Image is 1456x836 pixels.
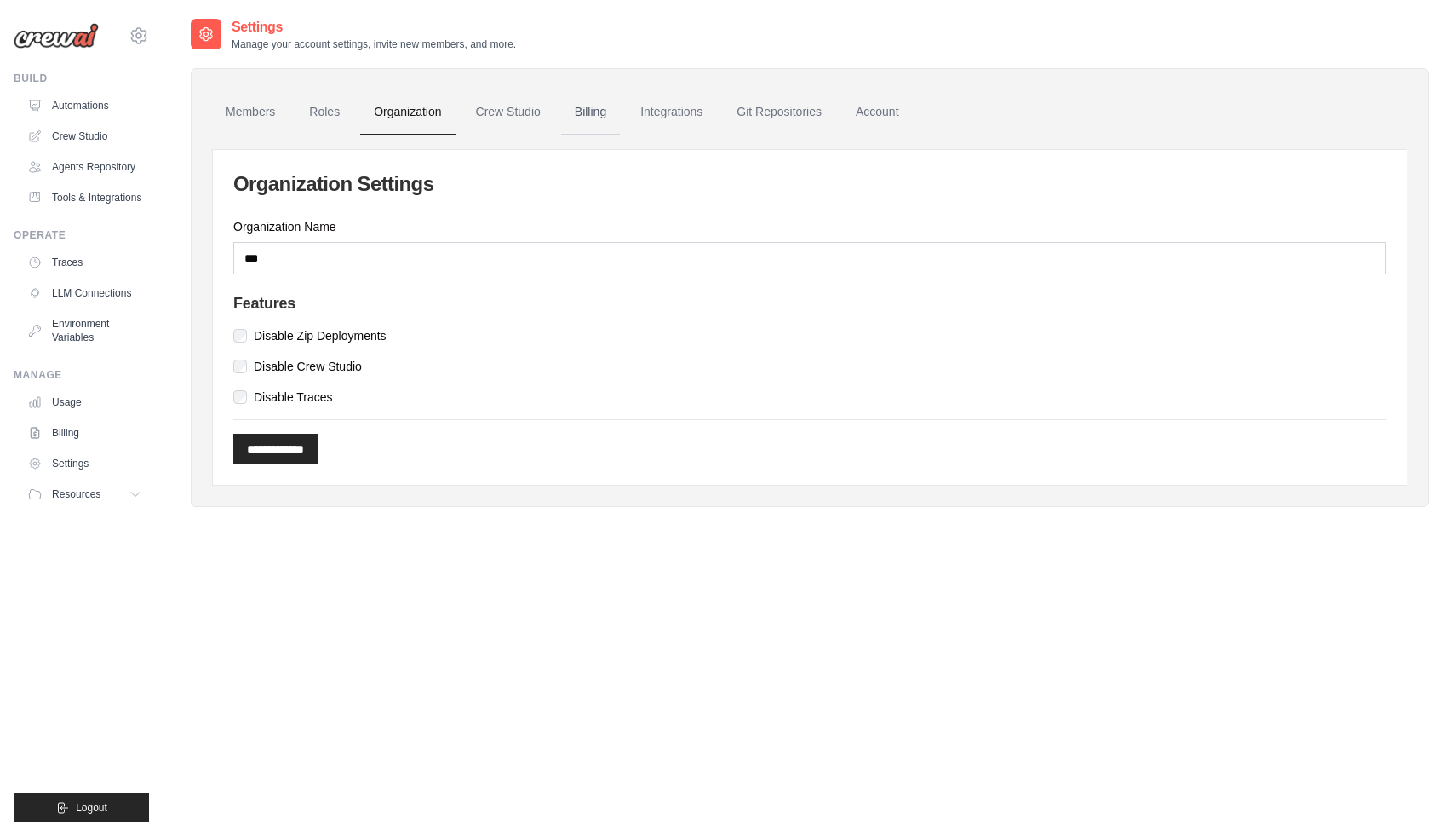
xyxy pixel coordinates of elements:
[20,280,149,307] a: LLM Connections
[20,419,149,447] a: Billing
[14,368,149,382] div: Manage
[723,89,835,135] a: Git Repositories
[20,92,149,119] a: Automations
[20,184,149,211] a: Tools & Integrations
[14,72,149,85] div: Build
[52,487,100,501] span: Resources
[76,801,107,815] span: Logout
[232,37,516,51] p: Manage your account settings, invite new members, and more.
[20,310,149,351] a: Environment Variables
[254,389,333,406] label: Disable Traces
[20,481,149,508] button: Resources
[212,89,289,135] a: Members
[233,218,1386,235] label: Organization Name
[233,170,1386,198] h2: Organization Settings
[254,327,387,344] label: Disable Zip Deployments
[20,249,149,276] a: Traces
[842,89,913,135] a: Account
[14,793,149,822] button: Logout
[14,228,149,242] div: Operate
[20,450,149,477] a: Settings
[462,89,554,135] a: Crew Studio
[627,89,716,135] a: Integrations
[233,295,1386,314] h4: Features
[360,89,455,135] a: Organization
[295,89,353,135] a: Roles
[20,123,149,150] a: Crew Studio
[20,389,149,416] a: Usage
[561,89,620,135] a: Billing
[14,23,99,49] img: Logo
[20,153,149,181] a: Agents Repository
[254,358,362,375] label: Disable Crew Studio
[232,17,516,37] h2: Settings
